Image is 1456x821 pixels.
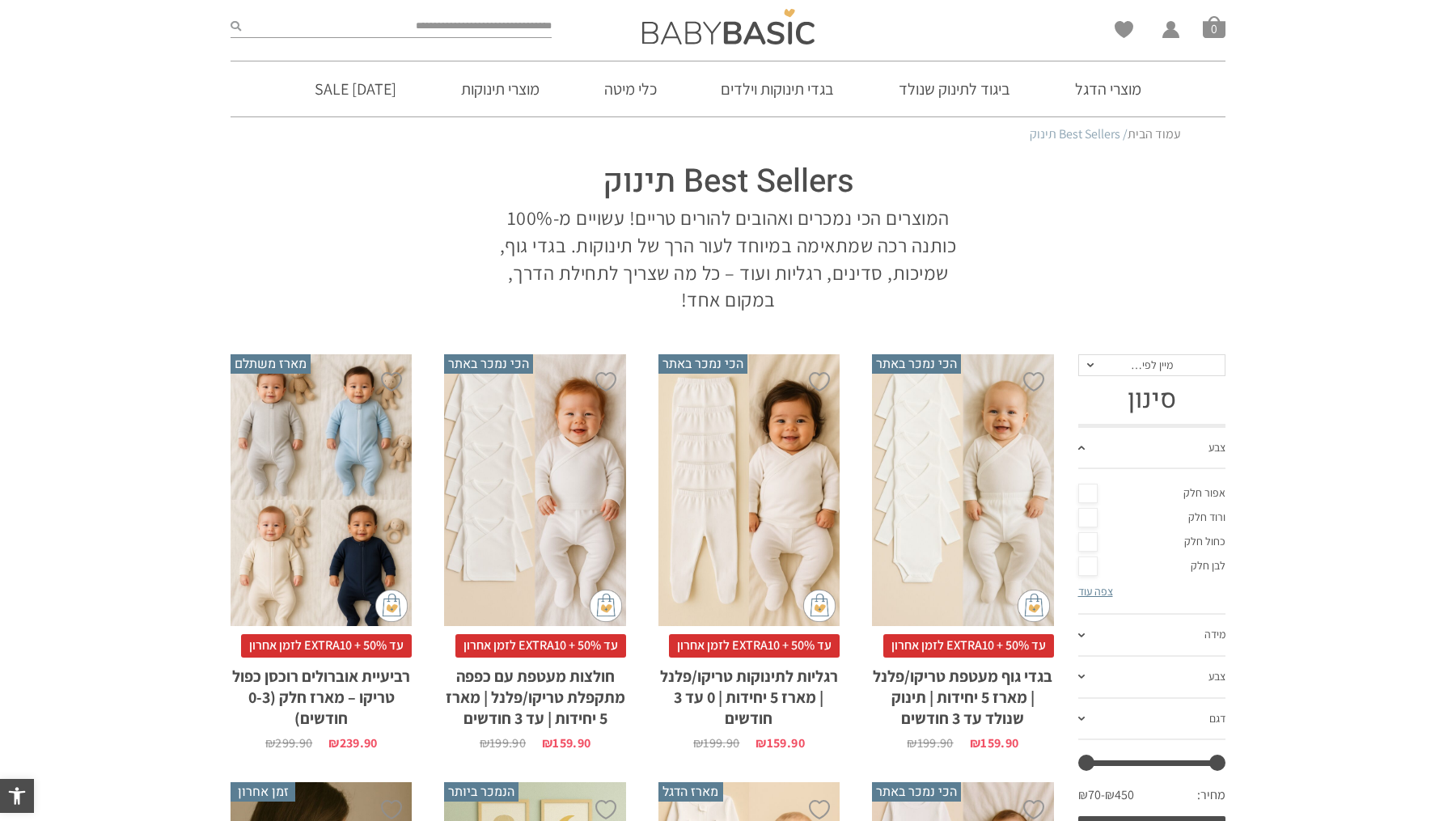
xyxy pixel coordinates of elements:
bdi: 299.90 [265,734,312,751]
a: כחול חלק [1078,530,1226,554]
a: הכי נמכר באתר בגדי גוף מעטפת טריקו/פלנל | מארז 5 יחידות | תינוק שנולד עד 3 חודשים עד 50% + EXTRA1... [872,354,1053,750]
span: מארז משתלם [231,354,311,374]
span: מיין לפי… [1131,358,1173,372]
a: הכי נמכר באתר רגליות לתינוקות טריקו/פלנל | מארז 5 יחידות | 0 עד 3 חודשים עד 50% + EXTRA10 לזמן אח... [658,354,840,750]
a: צפה עוד [1078,584,1113,599]
img: cat-mini-atc.png [1018,590,1050,622]
span: עד 50% + EXTRA10 לזמן אחרון [883,634,1054,657]
a: הכי נמכר באתר חולצות מעטפת עם כפפה מתקפלת טריקו/פלנל | מארז 5 יחידות | עד 3 חודשים עד 50% + EXTRA... [444,354,625,750]
p: המוצרים הכי נמכרים ואהובים להורים טריים! עשויים מ-100% כותנה רכה שמתאימה במיוחד לעור הרך של תינוק... [497,205,959,313]
bdi: 159.90 [756,734,804,751]
h1: Best Sellers תינוק [497,159,959,205]
bdi: 199.90 [907,734,953,751]
span: הכי נמכר באתר [872,354,961,374]
a: [DATE] SALE [290,61,421,116]
a: סל קניות0 [1203,15,1225,38]
span: זמן אחרון [231,782,295,802]
img: Baby Basic בגדי תינוקות וילדים אונליין [642,9,815,44]
span: ₪ [693,734,703,751]
span: מארז הדגל [658,782,723,802]
span: ₪ [265,734,275,751]
span: הכי נמכר באתר [444,354,533,374]
a: מידה [1078,615,1226,657]
span: סל קניות [1203,15,1225,38]
a: אפור חלק [1078,481,1226,506]
h3: סינון [1078,384,1226,415]
img: cat-mini-atc.png [803,590,836,622]
h2: רביעיית אוברולים רוכסן כפול טריקו – מארז חלק (0-3 חודשים) [231,658,412,729]
bdi: 199.90 [693,734,739,751]
bdi: 239.90 [328,734,377,751]
a: כלי מיטה [580,61,681,116]
img: cat-mini-atc.png [590,590,622,622]
span: Wishlist [1115,21,1133,44]
span: ₪70 [1078,786,1105,804]
span: הכי נמכר באתר [872,782,961,802]
h2: חולצות מעטפת עם כפפה מתקפלת טריקו/פלנל | מארז 5 יחידות | עד 3 חודשים [444,658,625,729]
h2: בגדי גוף מעטפת טריקו/פלנל | מארז 5 יחידות | תינוק שנולד עד 3 חודשים [872,658,1053,729]
a: ורוד חלק [1078,506,1226,530]
span: ₪ [970,734,980,751]
a: מארז משתלם רביעיית אוברולים רוכסן כפול טריקו - מארז חלק (0-3 חודשים) עד 50% + EXTRA10 לזמן אחרוןר... [231,354,412,750]
span: הנמכר ביותר [444,782,518,802]
a: צבע [1078,428,1226,470]
span: ₪ [907,734,916,751]
span: ₪ [756,734,766,751]
a: צבע [1078,657,1226,699]
bdi: 159.90 [970,734,1018,751]
a: מוצרי הדגל [1051,61,1166,116]
h2: רגליות לתינוקות טריקו/פלנל | מארז 5 יחידות | 0 עד 3 חודשים [658,658,840,729]
bdi: 199.90 [480,734,526,751]
span: ₪ [480,734,489,751]
span: עד 50% + EXTRA10 לזמן אחרון [455,634,626,657]
span: ₪ [542,734,552,751]
a: דגם [1078,699,1226,741]
a: מוצרי תינוקות [437,61,564,116]
div: מחיר: — [1078,782,1226,816]
a: Wishlist [1115,21,1133,38]
nav: Breadcrumb [275,125,1181,143]
span: ₪450 [1105,786,1134,804]
span: ₪ [328,734,339,751]
span: הכי נמכר באתר [658,354,747,374]
span: עד 50% + EXTRA10 לזמן אחרון [669,634,840,657]
a: לבן חלק [1078,554,1226,578]
a: ביגוד לתינוק שנולד [874,61,1035,116]
bdi: 159.90 [542,734,590,751]
a: עמוד הבית [1128,125,1181,142]
img: cat-mini-atc.png [375,590,408,622]
span: עד 50% + EXTRA10 לזמן אחרון [241,634,412,657]
a: בגדי תינוקות וילדים [696,61,858,116]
